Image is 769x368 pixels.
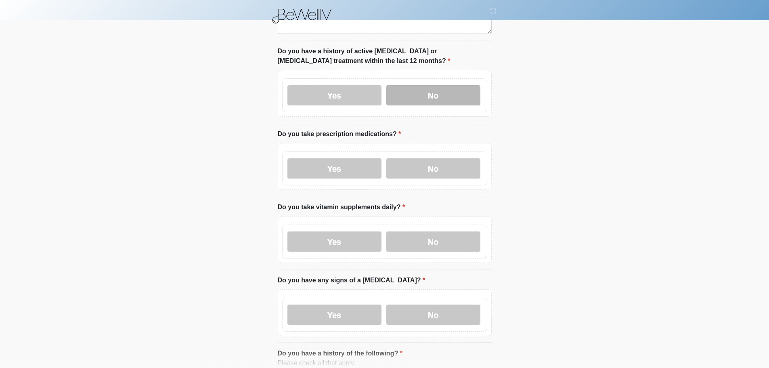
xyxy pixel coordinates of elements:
label: Do you have a history of the following? [278,349,402,358]
label: No [386,85,480,105]
label: Yes [287,158,381,179]
img: BeWell IV Logo [270,6,337,25]
label: Do you take vitamin supplements daily? [278,202,405,212]
label: Yes [287,231,381,252]
label: Yes [287,305,381,325]
label: No [386,158,480,179]
label: Do you have any signs of a [MEDICAL_DATA]? [278,275,425,285]
div: Please check all that apply. [278,358,492,368]
label: Do you have a history of active [MEDICAL_DATA] or [MEDICAL_DATA] treatment within the last 12 mon... [278,46,492,66]
label: Do you take prescription medications? [278,129,401,139]
label: Yes [287,85,381,105]
label: No [386,231,480,252]
label: No [386,305,480,325]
